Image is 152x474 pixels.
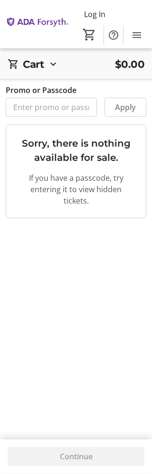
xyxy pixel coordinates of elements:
button: Log In [76,7,113,22]
button: Cart [81,26,98,43]
button: Help [104,26,123,45]
span: $0.00 [115,56,145,72]
p: If you have a passcode, try entering it to view hidden tickets. [18,173,134,207]
h3: Sorry, there is nothing available for sale. [18,137,134,165]
label: Promo or Passcode [6,85,76,96]
span: Log In [84,9,105,20]
span: Apply [115,102,136,113]
input: Enter promo or passcode [6,98,97,117]
button: Menu [127,26,146,45]
h2: Cart [23,56,44,72]
button: Apply [104,98,146,117]
img: The ADA Forsyth Institute's Logo [6,7,69,42]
